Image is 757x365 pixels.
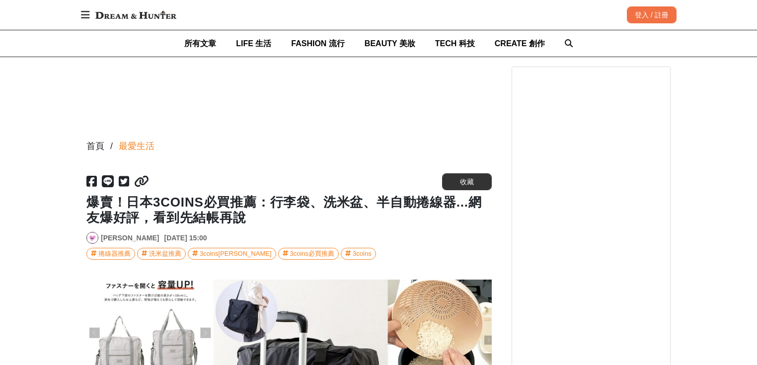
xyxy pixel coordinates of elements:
[495,39,545,48] span: CREATE 創作
[90,6,181,24] img: Dream & Hunter
[86,140,104,153] div: 首頁
[137,248,186,260] a: 洗米盆推薦
[188,248,276,260] a: 3coins[PERSON_NAME]
[86,232,98,244] a: Avatar
[86,195,492,225] h1: 爆賣！日本3COINS必買推薦：行李袋、洗米盆、半自動捲線器...網友爆好評，看到先結帳再說
[87,232,98,243] img: Avatar
[341,248,376,260] a: 3coins
[184,30,216,57] a: 所有文章
[110,140,113,153] div: /
[495,30,545,57] a: CREATE 創作
[278,248,339,260] a: 3coins必買推薦
[200,248,272,259] div: 3coins[PERSON_NAME]
[353,248,372,259] div: 3coins
[291,39,345,48] span: FASHION 流行
[236,39,271,48] span: LIFE 生活
[291,30,345,57] a: FASHION 流行
[149,248,181,259] div: 洗米盆推薦
[435,30,475,57] a: TECH 科技
[290,248,335,259] div: 3coins必買推薦
[86,248,135,260] a: 捲線器推薦
[627,6,677,23] div: 登入 / 註冊
[98,248,131,259] div: 捲線器推薦
[442,173,492,190] button: 收藏
[365,39,415,48] span: BEAUTY 美妝
[164,233,207,243] div: [DATE] 15:00
[184,39,216,48] span: 所有文章
[435,39,475,48] span: TECH 科技
[236,30,271,57] a: LIFE 生活
[365,30,415,57] a: BEAUTY 美妝
[119,140,154,153] a: 最愛生活
[101,233,159,243] a: [PERSON_NAME]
